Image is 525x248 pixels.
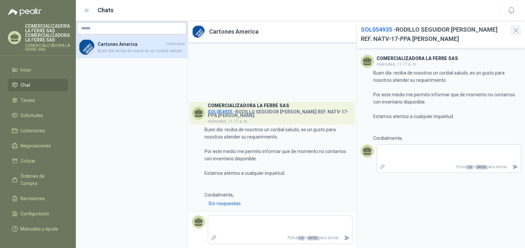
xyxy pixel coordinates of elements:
span: Cotizar [20,157,36,165]
span: ENTER [307,236,319,240]
a: Licitaciones [8,124,68,137]
a: Sin respuestas [207,200,353,207]
a: Manuales y ayuda [8,223,68,235]
span: SOL054935 [361,26,392,33]
span: Negociaciones [20,142,51,149]
span: Solicitudes [20,112,43,119]
span: Tareas [20,97,35,104]
span: SOL054935 [208,109,232,114]
span: ENTER [476,165,487,170]
p: Pulsa + para enviar [388,161,510,173]
p: Buen día reciba de nosotros un cordial saludo, es un gusto para nosotros atender su requerimiento... [373,69,521,142]
div: Sin respuestas [208,200,241,207]
span: miércoles, 11:17 a. m. [208,119,248,124]
a: Solicitudes [8,109,68,122]
p: Pulsa + para enviar [219,232,341,244]
a: Órdenes de Compra [8,170,68,190]
label: Adjuntar archivos [208,232,219,244]
button: Enviar [510,161,521,173]
h3: COMERCIALIZADORA LA FERRE SAS [208,104,289,108]
h3: COMERCIALIZADORA LA FERRE SAS [377,57,458,60]
label: Adjuntar archivos [377,161,388,173]
span: Configuración [20,210,49,217]
a: Company LogoCartones AmericamiércolesBuen día reciba de nosotros un cordial saludo, es un gusto p... [76,36,188,58]
a: Tareas [8,94,68,107]
span: Órdenes de Compra [20,172,62,187]
p: Buen día reciba de nosotros un cordial saludo, es un gusto para nosotros atender su requerimiento... [204,126,352,199]
img: Company Logo [192,25,205,38]
button: Enviar [341,232,352,244]
span: Buen día reciba de nosotros un cordial saludo, es un gusto para nosotros atender su requerimiento... [98,48,185,54]
span: Ctrl [466,165,473,170]
img: Logo peakr [8,8,42,16]
span: Chat [20,81,30,89]
span: Manuales y ayuda [20,225,58,232]
img: Company Logo [79,39,95,55]
h1: Chats [98,6,113,15]
span: Ctrl [298,236,305,240]
h2: Cartones America [209,27,259,36]
p: COMERCIALIZADORA LA FERRE SAS COMERCIALIZADORA LA FERRE SAS [25,24,70,42]
h4: - RODILLO SEGUIDOR [PERSON_NAME] REF. NATV-17-PPA [PERSON_NAME] [208,108,353,117]
span: miércoles, 11:17 a. m. [377,62,417,67]
a: Negociaciones [8,139,68,152]
a: Remisiones [8,192,68,205]
span: Licitaciones [20,127,45,134]
a: Chat [8,79,68,91]
a: Inicio [8,64,68,76]
span: Remisiones [20,195,45,202]
span: Inicio [20,66,31,74]
a: Configuración [8,207,68,220]
h2: - RODILLO SEGUIDOR [PERSON_NAME] REF. NATV-17-PPA [PERSON_NAME] [361,25,507,44]
span: miércoles [167,41,185,47]
a: Cotizar [8,155,68,167]
p: COMERCIALIZADORA LA FERRE SAS [25,44,70,51]
h4: Cartones America [98,41,165,48]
